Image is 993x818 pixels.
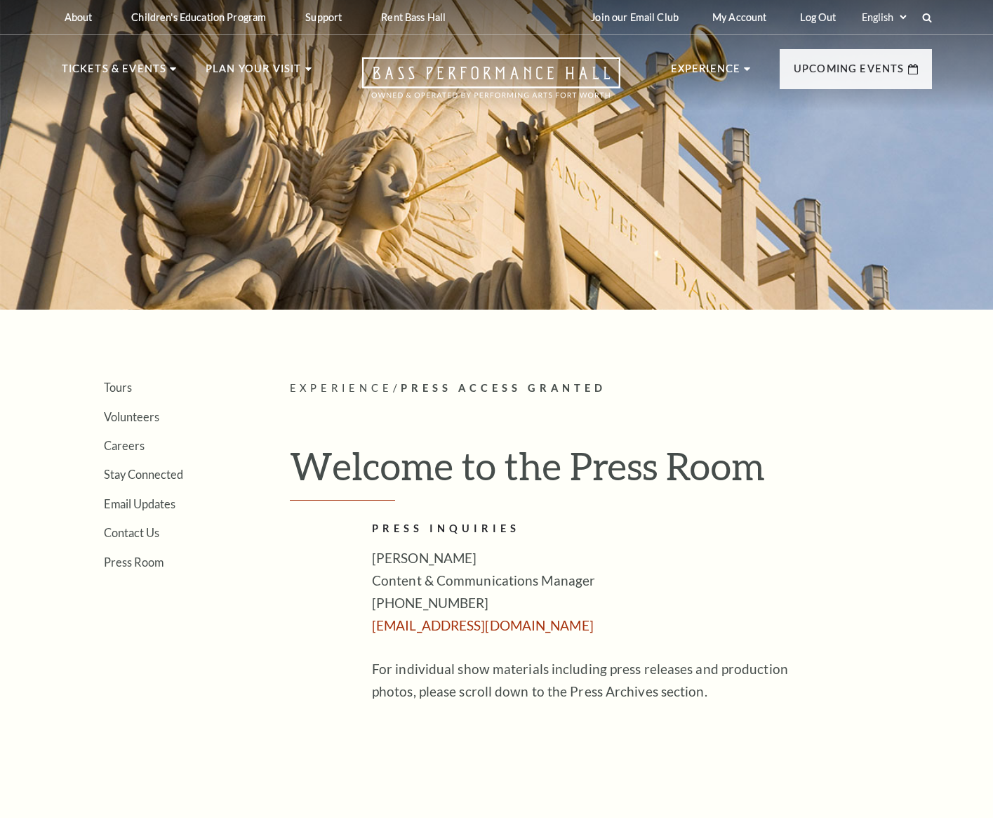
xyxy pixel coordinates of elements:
span: Experience [290,382,394,394]
span: Press Access Granted [401,382,606,394]
p: For individual show materials including press releases and production photos, please scroll down ... [372,658,828,703]
a: Stay Connected [104,468,183,481]
p: About [65,11,93,23]
a: Press Room [104,555,164,569]
p: Children's Education Program [131,11,266,23]
h1: Welcome to the Press Room [290,443,932,501]
p: Rent Bass Hall [381,11,446,23]
p: Plan Your Visit [206,60,302,86]
a: Email Updates [104,497,175,510]
a: Volunteers [104,410,159,423]
p: [PERSON_NAME] Content & Communications Manager [PHONE_NUMBER] [372,547,828,637]
p: Upcoming Events [794,60,905,86]
h2: PRESS INQUIRIES [372,520,828,538]
select: Select: [859,11,909,24]
a: Tours [104,381,132,394]
a: Careers [104,439,145,452]
a: Contact Us [104,526,159,539]
p: Experience [671,60,741,86]
p: Tickets & Events [62,60,167,86]
a: [EMAIL_ADDRESS][DOMAIN_NAME] [372,617,594,633]
p: / [290,380,932,397]
p: Support [305,11,342,23]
